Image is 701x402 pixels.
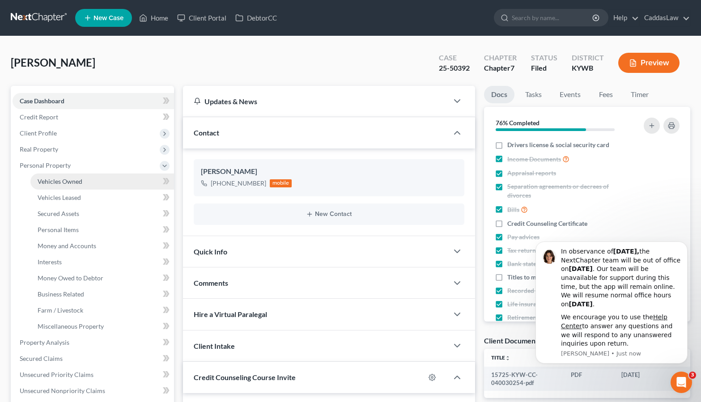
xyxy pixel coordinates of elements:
span: Money Owed to Debtor [38,274,103,282]
span: Real Property [20,145,58,153]
a: Farm / Livestock [30,302,174,318]
span: Client Profile [20,129,57,137]
a: Vehicles Owned [30,173,174,190]
span: Pay advices [507,233,540,241]
a: Interests [30,254,174,270]
span: New Case [93,15,123,21]
span: Comments [194,279,228,287]
div: Filed [531,63,557,73]
a: DebtorCC [231,10,281,26]
div: KYWB [572,63,604,73]
div: mobile [270,179,292,187]
a: Property Analysis [13,334,174,351]
span: Bank statements [507,259,553,268]
a: Personal Items [30,222,174,238]
span: Interests [38,258,62,266]
td: [DATE] [614,367,669,391]
span: Unsecured Nonpriority Claims [20,387,105,394]
a: Case Dashboard [13,93,174,109]
span: Secured Assets [38,210,79,217]
span: Vehicles Leased [38,194,81,201]
div: Case [439,53,470,63]
a: Vehicles Leased [30,190,174,206]
span: Recorded mortgages and deeds [507,286,594,295]
span: Secured Claims [20,355,63,362]
a: Fees [591,86,620,103]
span: Personal Property [20,161,71,169]
span: Unsecured Priority Claims [20,371,93,378]
span: Hire a Virtual Paralegal [194,310,267,318]
span: Separation agreements or decrees of divorces [507,182,631,200]
span: Life insurance policies [507,300,569,309]
a: Unsecured Nonpriority Claims [13,383,174,399]
div: Client Documents [484,336,541,345]
a: Docs [484,86,514,103]
i: unfold_more [505,355,510,361]
button: New Contact [201,211,457,218]
a: CaddasLaw [640,10,690,26]
a: Tasks [518,86,549,103]
td: 15725-KYW-CC-040030254-pdf [484,367,564,391]
a: Miscellaneous Property [30,318,174,334]
div: Chapter [484,53,517,63]
span: Credit Report [20,113,58,121]
div: District [572,53,604,63]
span: Case Dashboard [20,97,64,105]
span: Client Intake [194,342,235,350]
div: 25-50392 [439,63,470,73]
span: Quick Info [194,247,227,256]
span: Income Documents [507,155,561,164]
strong: 76% Completed [496,119,540,127]
a: Money Owed to Debtor [30,270,174,286]
div: [PERSON_NAME] [201,166,457,177]
a: Titleunfold_more [491,354,510,361]
span: Appraisal reports [507,169,556,178]
span: Money and Accounts [38,242,96,250]
a: Money and Accounts [30,238,174,254]
span: Credit Counseling Certificate [507,219,587,228]
a: Events [552,86,588,103]
td: PDF [564,367,614,391]
div: Updates & News [194,97,438,106]
span: Vehicles Owned [38,178,82,185]
a: Timer [624,86,656,103]
input: Search by name... [512,9,594,26]
a: Credit Report [13,109,174,125]
div: Chapter [484,63,517,73]
a: Help [609,10,639,26]
div: Status [531,53,557,63]
div: [PHONE_NUMBER] [211,179,266,188]
span: [PERSON_NAME] [11,56,95,69]
a: Secured Claims [13,351,174,367]
span: Credit Counseling Course Invite [194,373,296,381]
iframe: Intercom live chat [671,372,692,393]
span: Property Analysis [20,339,69,346]
span: Personal Items [38,226,79,233]
span: Miscellaneous Property [38,322,104,330]
span: Bills [507,205,519,214]
a: Client Portal [173,10,231,26]
button: Preview [618,53,680,73]
span: Business Related [38,290,84,298]
a: Unsecured Priority Claims [13,367,174,383]
span: Titles to motor vehicles [507,273,572,282]
a: Home [135,10,173,26]
span: Farm / Livestock [38,306,83,314]
span: 3 [689,372,696,379]
span: Retirement account statements [507,313,594,322]
a: Business Related [30,286,174,302]
span: 7 [510,63,514,72]
span: Contact [194,128,219,137]
iframe: Intercom notifications message [522,237,701,369]
a: Secured Assets [30,206,174,222]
